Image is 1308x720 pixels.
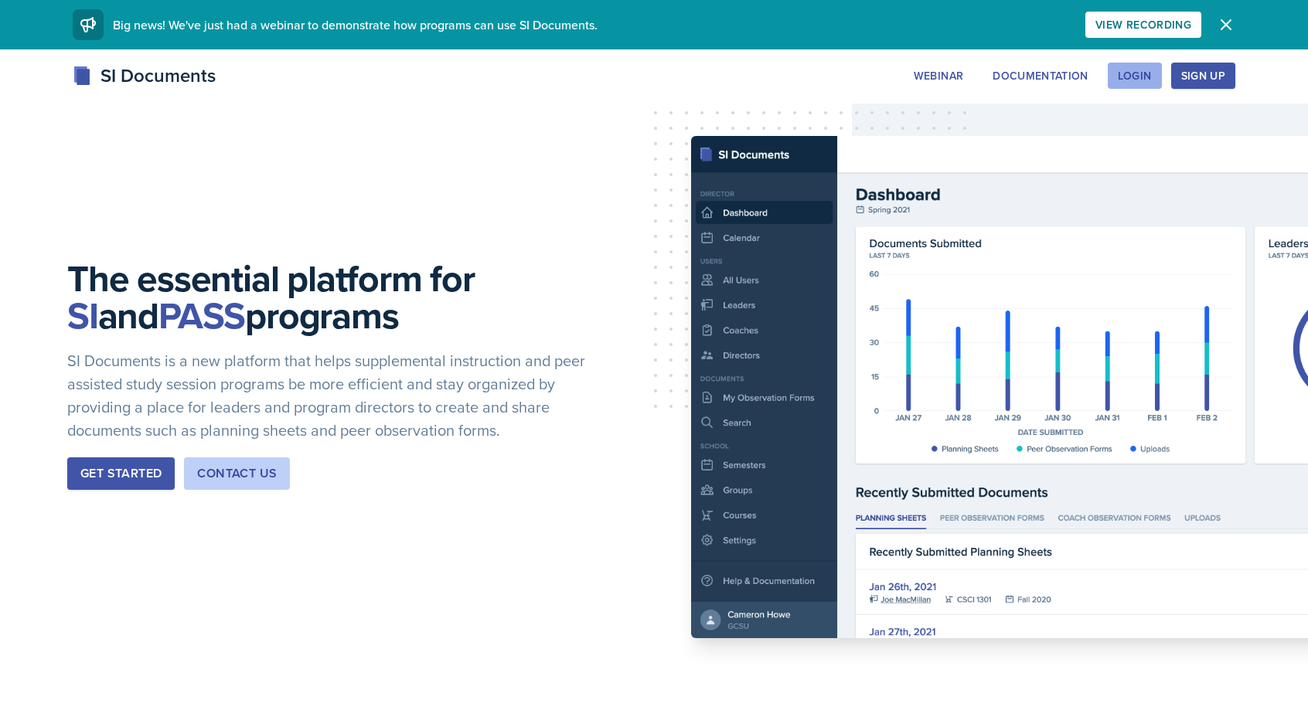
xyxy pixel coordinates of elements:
div: Contact Us [197,464,277,483]
button: Login [1108,63,1162,89]
div: View Recording [1095,19,1191,31]
button: Documentation [983,63,1099,89]
button: Contact Us [184,457,290,490]
div: Get Started [80,464,162,483]
button: Webinar [904,63,973,89]
button: View Recording [1085,12,1201,38]
div: Webinar [914,70,963,82]
div: Login [1118,70,1152,82]
div: SI Documents [73,62,216,90]
span: Big news! We've just had a webinar to demonstrate how programs can use SI Documents. [113,16,598,33]
button: Sign Up [1171,63,1235,89]
div: Documentation [993,70,1088,82]
button: Get Started [67,457,175,490]
div: Sign Up [1181,70,1225,82]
